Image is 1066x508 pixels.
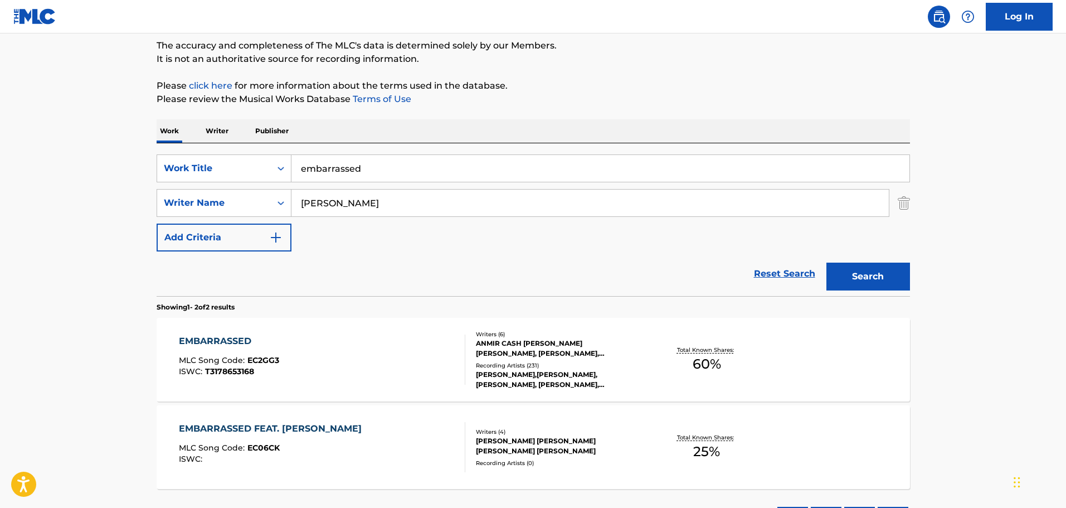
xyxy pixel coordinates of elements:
[1014,466,1020,499] div: Drag
[476,370,644,390] div: [PERSON_NAME],[PERSON_NAME], [PERSON_NAME], [PERSON_NAME], [PERSON_NAME],[PERSON_NAME], [PERSON_N...
[205,366,254,376] span: T3178653168
[748,262,821,286] a: Reset Search
[179,355,247,365] span: MLC Song Code :
[157,318,910,401] a: EMBARRASSEDMLC Song Code:EC2GG3ISWC:T3178653168Writers (6)ANMIR CASH [PERSON_NAME] [PERSON_NAME],...
[157,52,910,66] p: It is not an authoritative source for recording information.
[269,231,283,244] img: 9d2ae6d4665cec9f34b9.svg
[164,196,264,210] div: Writer Name
[179,335,279,348] div: EMBARRASSED
[179,366,205,376] span: ISWC :
[1010,454,1066,508] iframe: Chat Widget
[351,94,411,104] a: Terms of Use
[476,459,644,467] div: Recording Artists ( 0 )
[157,39,910,52] p: The accuracy and completeness of The MLC's data is determined solely by our Members.
[826,263,910,291] button: Search
[932,10,946,23] img: search
[202,119,232,143] p: Writer
[164,162,264,175] div: Work Title
[252,119,292,143] p: Publisher
[476,436,644,456] div: [PERSON_NAME] [PERSON_NAME] [PERSON_NAME] [PERSON_NAME]
[693,354,721,374] span: 60 %
[247,443,280,453] span: EC06CK
[986,3,1053,31] a: Log In
[157,224,291,251] button: Add Criteria
[476,330,644,338] div: Writers ( 6 )
[179,454,205,464] span: ISWC :
[157,119,182,143] p: Work
[677,346,737,354] p: Total Known Shares:
[179,443,247,453] span: MLC Song Code :
[476,338,644,359] div: ANMIR CASH [PERSON_NAME] [PERSON_NAME], [PERSON_NAME], [PERSON_NAME], [PERSON_NAME], [PERSON_NAME...
[157,93,910,106] p: Please review the Musical Works Database
[179,422,367,436] div: EMBARRASSED FEAT. [PERSON_NAME]
[898,189,910,217] img: Delete Criterion
[476,428,644,436] div: Writers ( 4 )
[157,405,910,489] a: EMBARRASSED FEAT. [PERSON_NAME]MLC Song Code:EC06CKISWC:Writers (4)[PERSON_NAME] [PERSON_NAME] [P...
[928,6,950,28] a: Public Search
[247,355,279,365] span: EC2GG3
[157,154,910,296] form: Search Form
[961,10,975,23] img: help
[157,79,910,93] p: Please for more information about the terms used in the database.
[476,361,644,370] div: Recording Artists ( 231 )
[693,442,720,462] span: 25 %
[189,80,232,91] a: click here
[677,433,737,442] p: Total Known Shares:
[957,6,979,28] div: Help
[13,8,56,25] img: MLC Logo
[157,302,235,312] p: Showing 1 - 2 of 2 results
